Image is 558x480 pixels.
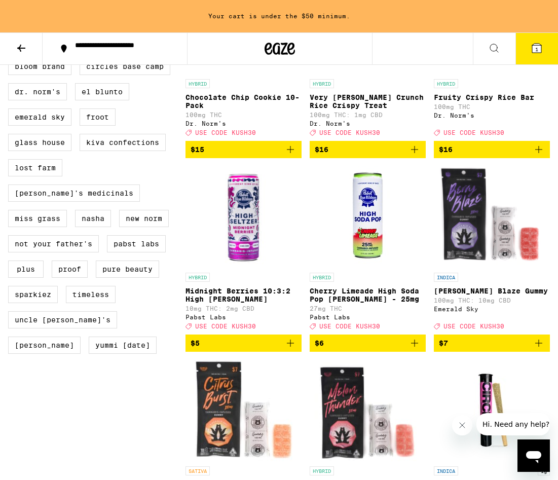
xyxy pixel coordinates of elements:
[191,360,296,461] img: Emerald Sky - Citrus Burst Gummy
[434,287,550,295] p: [PERSON_NAME] Blaze Gummy
[185,141,302,158] button: Add to bag
[96,261,159,278] label: Pure Beauty
[319,323,380,329] span: USE CODE KUSH30
[185,335,302,352] button: Add to bag
[8,134,71,151] label: Glass House
[195,129,256,136] span: USE CODE KUSH30
[315,339,324,347] span: $6
[434,466,458,475] p: INDICA
[8,58,71,75] label: Bloom Brand
[310,112,426,118] p: 100mg THC: 1mg CBD
[319,129,380,136] span: USE CODE KUSH30
[107,235,166,252] label: Pabst Labs
[443,129,504,136] span: USE CODE KUSH30
[75,83,129,100] label: El Blunto
[8,311,117,328] label: Uncle [PERSON_NAME]'s
[185,120,302,127] div: Dr. Norm's
[119,210,169,227] label: New Norm
[434,306,550,312] div: Emerald Sky
[8,159,62,176] label: Lost Farm
[8,261,44,278] label: PLUS
[8,337,81,354] label: [PERSON_NAME]
[191,339,200,347] span: $5
[310,335,426,352] button: Add to bag
[185,466,210,475] p: SATIVA
[185,93,302,109] p: Chocolate Chip Cookie 10-Pack
[434,273,458,282] p: INDICA
[434,141,550,158] button: Add to bag
[8,235,99,252] label: Not Your Father's
[434,335,550,352] button: Add to bag
[434,112,550,119] div: Dr. Norm's
[439,339,448,347] span: $7
[434,103,550,110] p: 100mg THC
[66,286,116,303] label: Timeless
[443,323,504,329] span: USE CODE KUSH30
[52,261,88,278] label: Proof
[434,166,550,335] a: Open page for Berry Blaze Gummy from Emerald Sky
[185,305,302,312] p: 10mg THC: 2mg CBD
[441,360,543,461] img: Circles Base Camp - Banana OG - 1g
[185,166,302,335] a: Open page for Midnight Berries 10:3:2 High Seltzer from Pabst Labs
[185,287,302,303] p: Midnight Berries 10:3:2 High [PERSON_NAME]
[185,112,302,118] p: 100mg THC
[310,120,426,127] div: Dr. Norm's
[434,297,550,304] p: 100mg THC: 10mg CBD
[310,273,334,282] p: HYBRID
[310,305,426,312] p: 27mg THC
[517,439,550,472] iframe: Button to launch messaging window
[8,286,58,303] label: Sparkiez
[195,323,256,329] span: USE CODE KUSH30
[438,166,546,268] img: Emerald Sky - Berry Blaze Gummy
[310,466,334,475] p: HYBRID
[310,287,426,303] p: Cherry Limeade High Soda Pop [PERSON_NAME] - 25mg
[310,93,426,109] p: Very [PERSON_NAME] Crunch Rice Crispy Treat
[310,79,334,88] p: HYBRID
[434,79,458,88] p: HYBRID
[8,184,140,202] label: [PERSON_NAME]'s Medicinals
[317,166,419,268] img: Pabst Labs - Cherry Limeade High Soda Pop Seltzer - 25mg
[8,108,71,126] label: Emerald Sky
[310,314,426,320] div: Pabst Labs
[193,166,294,268] img: Pabst Labs - Midnight Berries 10:3:2 High Seltzer
[434,93,550,101] p: Fruity Crispy Rice Bar
[89,337,157,354] label: Yummi [DATE]
[515,33,558,64] button: 1
[310,141,426,158] button: Add to bag
[185,273,210,282] p: HYBRID
[80,108,116,126] label: Froot
[80,134,166,151] label: Kiva Confections
[75,210,111,227] label: NASHA
[185,79,210,88] p: HYBRID
[315,360,420,461] img: Emerald Sky - Melon Thunder Gummy
[439,145,453,154] span: $16
[315,145,328,154] span: $16
[452,415,472,435] iframe: Close message
[310,166,426,335] a: Open page for Cherry Limeade High Soda Pop Seltzer - 25mg from Pabst Labs
[8,210,67,227] label: Miss Grass
[8,83,67,100] label: Dr. Norm's
[191,145,204,154] span: $15
[185,314,302,320] div: Pabst Labs
[80,58,170,75] label: Circles Base Camp
[476,413,550,435] iframe: Message from company
[535,46,538,52] span: 1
